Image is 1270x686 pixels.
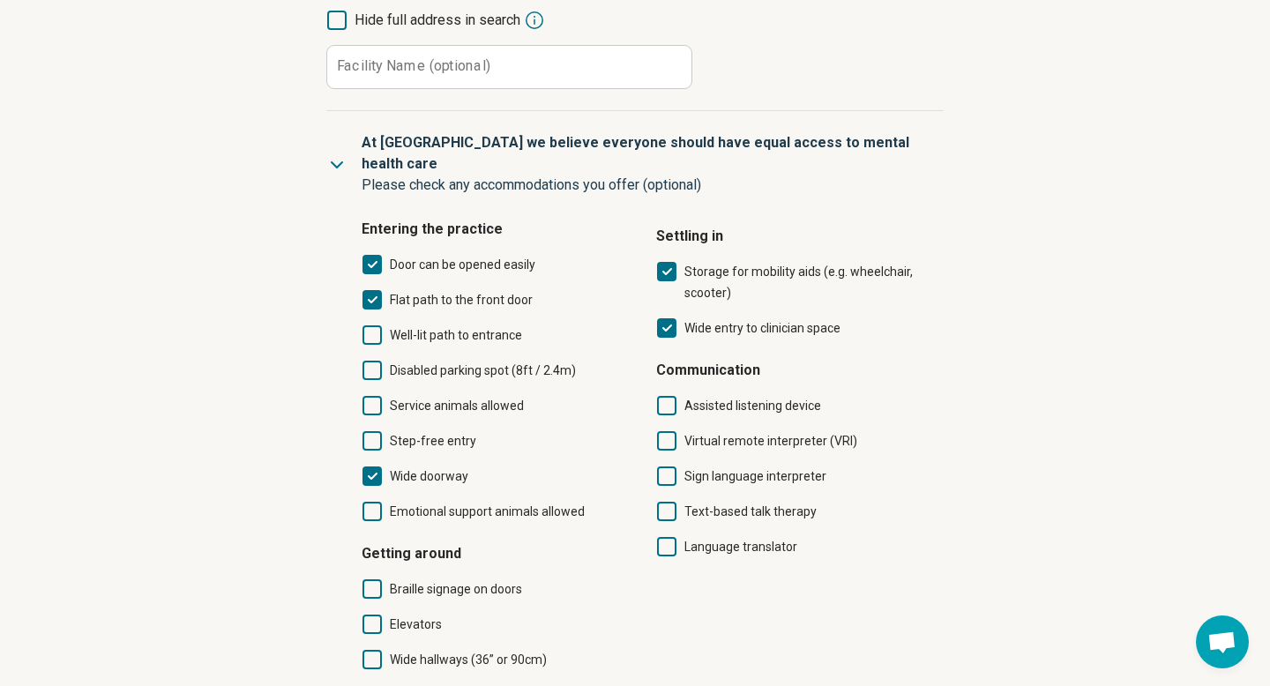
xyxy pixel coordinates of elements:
span: Storage for mobility aids (e.g. wheelchair, scooter) [684,265,913,300]
span: Emotional support animals allowed [390,504,585,518]
span: Elevators [390,617,442,631]
span: Step-free entry [390,434,476,448]
p: At [GEOGRAPHIC_DATA] we believe everyone should have equal access to mental health care [362,132,930,175]
span: Flat path to the front door [390,293,533,307]
label: Facility Name (optional) [337,59,490,73]
h4: Communication [656,360,930,381]
p: Please check any accommodations you offer (optional) [362,175,930,196]
span: Language translator [684,540,797,554]
span: Service animals allowed [390,399,524,413]
h4: Settling in [656,226,930,247]
span: Text-based talk therapy [684,504,817,518]
span: Door can be opened easily [390,257,535,272]
span: Disabled parking spot (8ft / 2.4m) [390,363,576,377]
h4: Entering the practice [362,219,635,240]
span: Assisted listening device [684,399,821,413]
span: Sign language interpreter [684,469,826,483]
span: Wide entry to clinician space [684,321,840,335]
span: Braille signage on doors [390,582,522,596]
span: Hide full address in search [355,10,520,31]
div: Open chat [1196,615,1249,668]
summary: At [GEOGRAPHIC_DATA] we believe everyone should have equal access to mental health carePlease che... [362,111,930,205]
span: Wide doorway [390,469,468,483]
h4: Getting around [362,543,635,564]
span: Wide hallways (36” or 90cm) [390,652,547,667]
span: Virtual remote interpreter (VRI) [684,434,857,448]
span: Well-lit path to entrance [390,328,522,342]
